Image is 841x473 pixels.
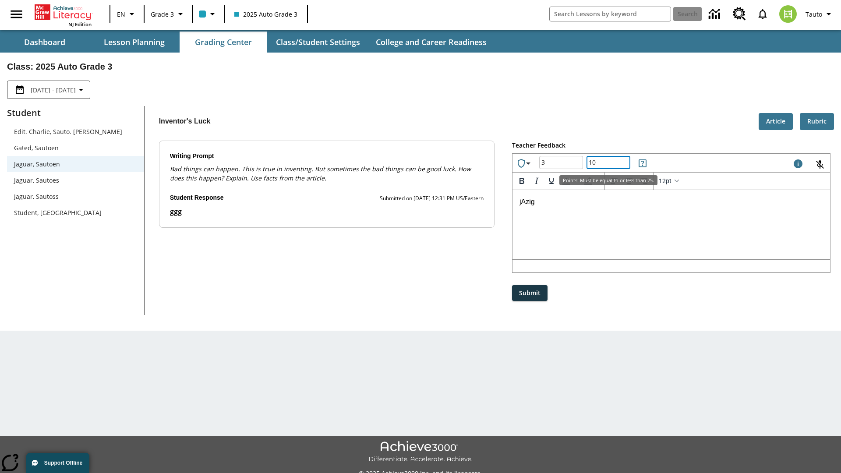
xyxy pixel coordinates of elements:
[512,141,830,150] p: Teacher Feedback
[539,151,583,174] input: Grade: Letters, numbers, %, + and - are allowed.
[659,177,671,184] span: 12pt
[170,152,484,161] p: Writing Prompt
[195,6,221,22] button: Class color is light blue. Change class color
[703,2,728,26] a: Data Center
[550,7,671,21] input: search field
[559,175,657,185] div: Points: Must be equal to or less than 25.
[117,10,125,19] span: EN
[159,116,211,127] p: Inventor's Luck
[529,173,544,188] button: Italic
[512,155,537,172] button: Achievements
[7,205,144,221] div: Student, [GEOGRAPHIC_DATA]
[368,441,473,463] img: Achieve3000 Differentiate Accelerate Achieve
[369,32,494,53] button: College and Career Readiness
[728,2,751,26] a: Resource Center, Will open in new tab
[7,124,144,140] div: Edit. Charlie, Sauto. [PERSON_NAME]
[170,164,484,183] p: Bad things can happen. This is true in inventing. But sometimes the bad things can be good luck. ...
[800,113,834,130] button: Rubric, Will open in new tab
[269,32,367,53] button: Class/Student Settings
[751,3,774,25] a: Notifications
[14,192,137,201] span: Jaguar, Sautoss
[180,32,267,53] button: Grading Center
[514,173,529,188] button: Bold
[759,113,793,130] button: Article, Will open in new tab
[587,151,630,174] input: Points: Must be equal to or less than 25.
[151,10,174,19] span: Grade 3
[14,208,137,217] span: Student, [GEOGRAPHIC_DATA]
[147,6,189,22] button: Grade: Grade 3, Select a grade
[234,10,297,19] span: 2025 Auto Grade 3
[1,32,88,53] button: Dashboard
[779,5,797,23] img: avatar image
[380,194,484,203] p: Submitted on [DATE] 12:31 PM US/Eastern
[655,173,682,188] button: Font sizes
[802,6,837,22] button: Profile/Settings
[539,156,583,169] div: Grade: Letters, numbers, %, + and - are allowed.
[35,4,92,21] a: Home
[14,127,137,136] span: Edit. Charlie, Sauto. [PERSON_NAME]
[7,172,144,188] div: Jaguar, Sautoes
[587,156,630,169] div: Points: Must be equal to or less than 25.
[14,143,137,152] span: Gated, Sautoen
[170,206,484,217] p: Student Response
[7,106,144,120] p: Student
[26,453,89,473] button: Support Offline
[793,159,803,171] div: Maximum 1000 characters Press Escape to exit toolbar and use left and right arrow keys to access ...
[68,21,92,28] span: NJ Edition
[76,85,86,95] svg: Collapse Date Range Filter
[544,173,559,188] button: Underline
[774,3,802,25] button: Select a new avatar
[634,155,651,172] button: Rules for Earning Points and Achievements, Will open in new tab
[7,156,144,172] div: Jaguar, Sautoen
[7,140,144,156] div: Gated, Sautoen
[4,1,29,27] button: Open side menu
[170,206,484,217] p: ggg
[512,285,548,301] button: Submit
[7,188,144,205] div: Jaguar, Sautoss
[35,3,92,28] div: Home
[31,85,76,95] span: [DATE] - [DATE]
[90,32,178,53] button: Lesson Planning
[14,176,137,185] span: Jaguar, Sautoes
[512,190,830,259] iframe: Rich Text Area. Press ALT-0 for help.
[809,154,830,175] button: Click to activate and allow voice recognition
[11,85,86,95] button: Select the date range menu item
[14,159,137,169] span: Jaguar, Sautoen
[7,60,834,74] h2: Class : 2025 Auto Grade 3
[806,10,822,19] span: Tauto
[113,6,141,22] button: Language: EN, Select a language
[170,193,224,203] p: Student Response
[44,460,82,466] span: Support Offline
